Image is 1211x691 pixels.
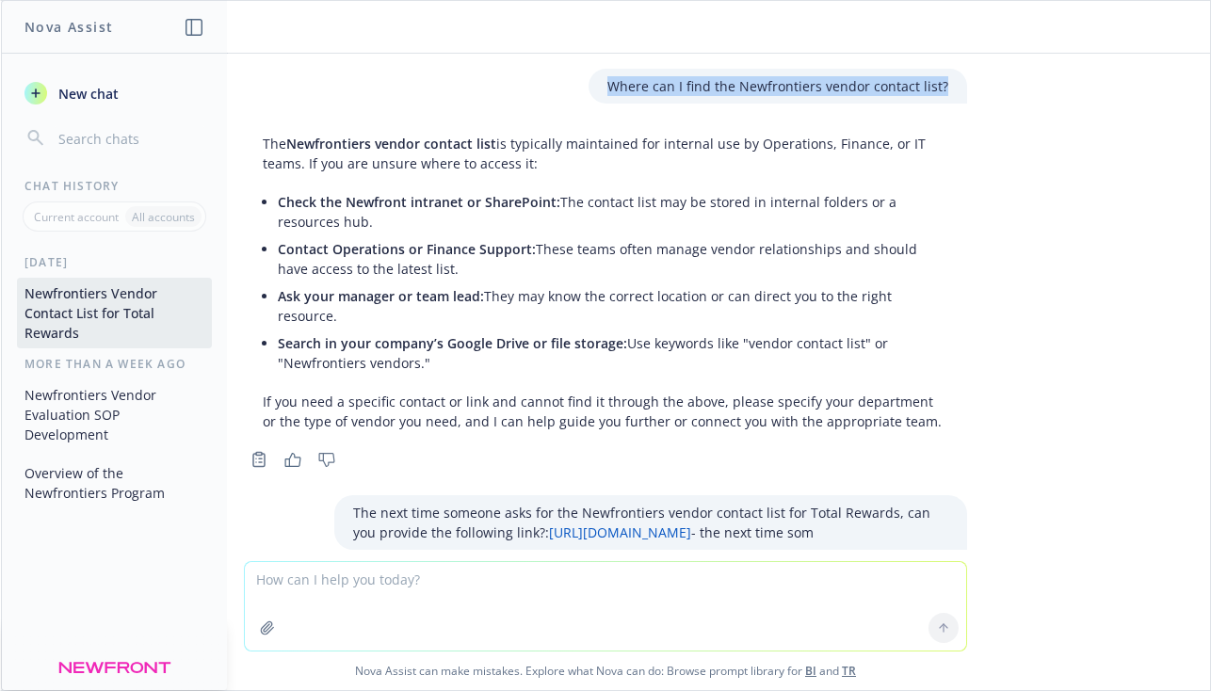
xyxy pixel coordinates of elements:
li: The contact list may be stored in internal folders or a resources hub. [278,188,948,235]
p: The is typically maintained for internal use by Operations, Finance, or IT teams. If you are unsu... [263,134,948,173]
div: More than a week ago [2,356,227,372]
span: Newfrontiers vendor contact list [286,135,496,153]
p: If you need a specific contact or link and cannot find it through the above, please specify your ... [263,392,948,431]
button: Newfrontiers Vendor Evaluation SOP Development [17,379,212,450]
button: Newfrontiers Vendor Contact List for Total Rewards [17,278,212,348]
a: BI [805,663,816,679]
span: Check the Newfront intranet or SharePoint: [278,193,560,211]
li: These teams often manage vendor relationships and should have access to the latest list. [278,235,948,282]
span: Nova Assist can make mistakes. Explore what Nova can do: Browse prompt library for and [8,651,1203,690]
div: [DATE] [2,254,227,270]
a: TR [842,663,856,679]
span: Ask your manager or team lead: [278,287,484,305]
li: They may know the correct location or can direct you to the right resource. [278,282,948,329]
p: Current account [34,209,119,225]
h1: Nova Assist [24,17,113,37]
div: Chat History [2,178,227,194]
p: Where can I find the Newfrontiers vendor contact list? [607,76,948,96]
span: Contact Operations or Finance Support: [278,240,536,258]
p: All accounts [132,209,195,225]
button: Overview of the Newfrontiers Program [17,458,212,508]
span: New chat [55,84,119,104]
button: New chat [17,76,212,110]
p: The next time someone asks for the Newfrontiers vendor contact list for Total Rewards, can you pr... [353,503,948,542]
a: [URL][DOMAIN_NAME] [549,523,691,541]
li: Use keywords like "vendor contact list" or "Newfrontiers vendors." [278,329,948,377]
span: Search in your company’s Google Drive or file storage: [278,334,627,352]
svg: Copy to clipboard [250,451,267,468]
button: Thumbs down [312,446,342,473]
input: Search chats [55,125,204,152]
